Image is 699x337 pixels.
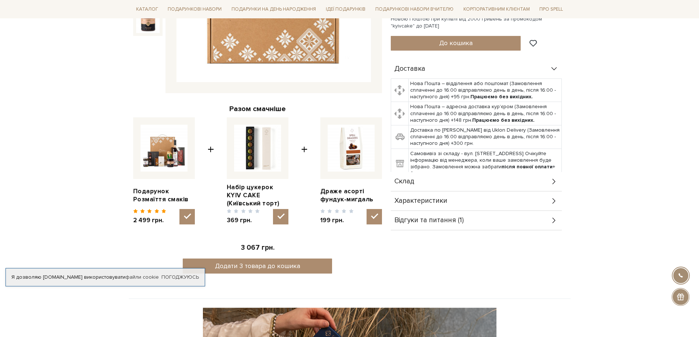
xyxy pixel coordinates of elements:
img: Подарунок Розмаїття смаків [136,9,160,33]
div: [PERSON_NAME] "Київський торт" та безкоштовна доставка Новою Поштою при купівлі від 2000 гривень ... [391,9,566,29]
span: + [301,117,307,225]
span: 3 067 грн. [241,243,274,252]
img: Набір цукерок KYIV CAKE (Київський торт) [234,125,281,172]
td: Нова Пошта – адресна доставка кур'єром (Замовлення сплаченні до 16:00 відправляємо день в день, п... [409,102,562,125]
a: Корпоративним клієнтам [460,4,533,15]
a: Погоджуюсь [161,274,199,281]
button: До кошика [391,36,521,51]
img: Драже асорті фундук-мигдаль [328,125,375,172]
b: Працюємо без вихідних. [470,94,533,100]
a: Подарунки на День народження [229,4,319,15]
span: Доставка [394,66,425,72]
span: 2 499 грн. [133,216,167,224]
td: Нова Пошта – відділення або поштомат (Замовлення сплаченні до 16:00 відправляємо день в день, піс... [409,78,562,102]
td: Доставка по [PERSON_NAME] від Uklon Delivery (Замовлення сплаченні до 16:00 відправляємо день в д... [409,125,562,149]
b: Працюємо без вихідних. [472,117,535,123]
a: Про Spell [536,4,566,15]
span: 199 грн. [320,216,354,224]
span: Склад [394,178,414,185]
a: Драже асорті фундук-мигдаль [320,187,382,204]
td: Самовивіз зі складу - вул. [STREET_ADDRESS] Очікуйте інформацію від менеджера, коли ваше замовлен... [409,149,562,179]
button: Додати 3 товара до кошика [183,259,332,274]
a: Каталог [133,4,161,15]
span: До кошика [439,39,473,47]
a: Подарункові набори Вчителю [372,3,456,15]
a: файли cookie [125,274,159,280]
span: 369 грн. [227,216,260,224]
span: Відгуки та питання (1) [394,217,464,224]
div: Разом смачніше [133,104,382,114]
a: Подарунок Розмаїття смаків [133,187,195,204]
img: Подарунок Розмаїття смаків [141,125,188,172]
b: після повної оплати [502,164,553,170]
a: Ідеї подарунків [323,4,368,15]
a: Подарункові набори [165,4,225,15]
span: Характеристики [394,198,447,204]
a: Набір цукерок KYIV CAKE (Київський торт) [227,183,288,208]
span: + [208,117,214,225]
div: Я дозволяю [DOMAIN_NAME] використовувати [6,274,205,281]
